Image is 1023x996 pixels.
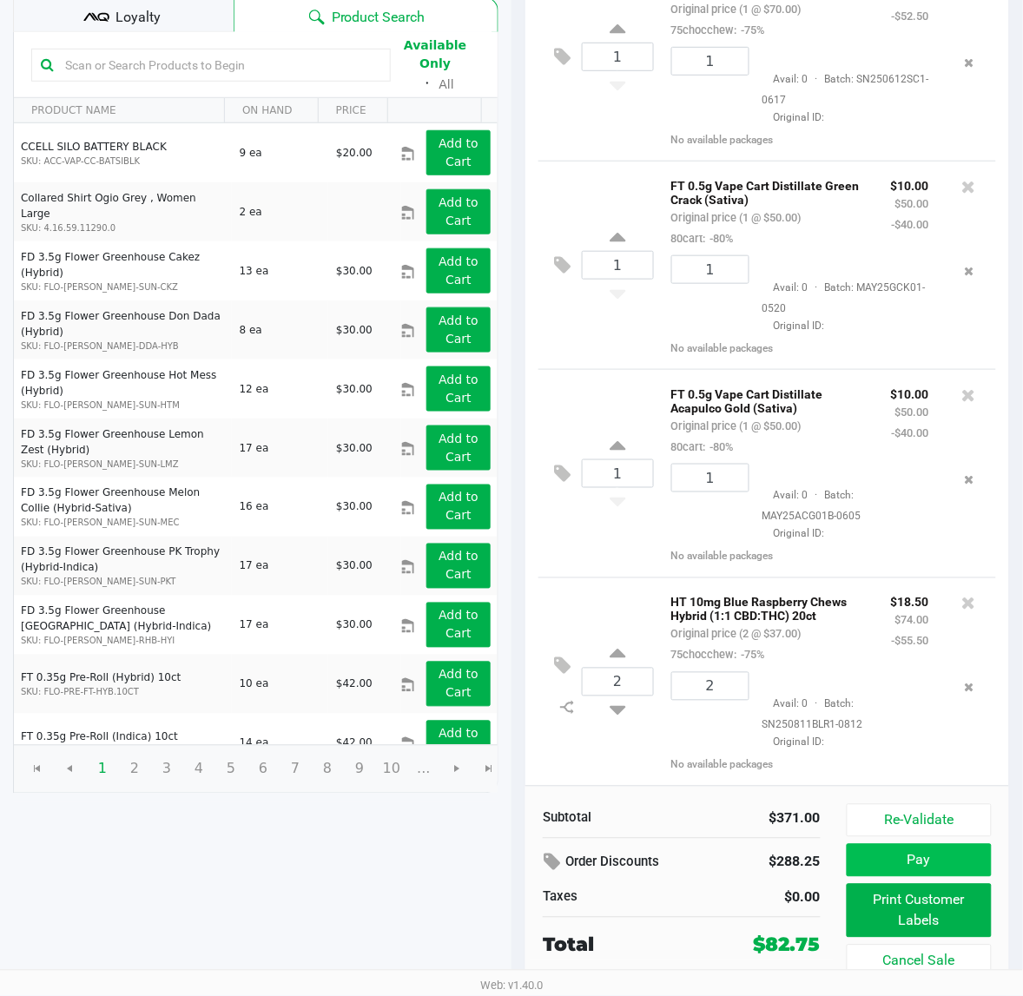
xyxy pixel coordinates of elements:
[14,241,232,300] td: FD 3.5g Flower Greenhouse Cakez (Hybrid)
[14,98,498,745] div: Data table
[30,762,44,776] span: Go to the first page
[336,678,373,690] span: $42.00
[14,419,232,478] td: FD 3.5g Flower Greenhouse Lemon Zest (Hybrid)
[375,753,408,786] span: Page 10
[426,248,491,294] button: Add to Cart
[63,762,76,776] span: Go to the previous page
[958,672,981,704] button: Remove the package from the orderLine
[14,714,232,773] td: FT 0.35g Pre-Roll (Indica) 10ct
[21,753,54,786] span: Go to the first page
[892,10,929,23] small: -$52.50
[86,753,119,786] span: Page 1
[336,560,373,572] span: $30.00
[439,76,454,94] button: All
[543,808,669,828] div: Subtotal
[671,591,865,623] p: HT 10mg Blue Raspberry Chews Hybrid (1:1 CBD:THC) 20ct
[232,596,328,655] td: 17 ea
[21,340,225,353] p: SKU: FLO-[PERSON_NAME]-DDA-HYB
[671,757,983,773] div: No available packages
[14,182,232,241] td: Collared Shirt Ogio Grey , Women Large
[847,945,992,978] button: Cancel Sale
[895,406,929,419] small: $50.00
[671,649,765,662] small: 75chocchew:
[892,426,929,439] small: -$40.00
[14,300,232,359] td: FD 3.5g Flower Greenhouse Don Dada (Hybrid)
[671,3,802,16] small: Original price (1 @ $70.00)
[671,211,802,224] small: Original price (1 @ $50.00)
[21,221,225,234] p: SKU: 4.16.59.11290.0
[426,603,491,648] button: Add to Cart
[472,753,505,786] span: Go to the last page
[439,491,478,523] app-button-loader: Add to Cart
[543,848,719,879] div: Order Discounts
[150,753,183,786] span: Page 3
[439,432,478,464] app-button-loader: Add to Cart
[706,232,734,245] span: -80%
[318,98,388,123] th: PRICE
[480,980,543,993] span: Web: v1.40.0
[671,232,734,245] small: 80cart:
[53,753,86,786] span: Go to the previous page
[232,241,328,300] td: 13 ea
[21,399,225,412] p: SKU: FLO-[PERSON_NAME]-SUN-HTM
[847,884,992,938] button: Print Customer Labels
[439,550,478,582] app-button-loader: Add to Cart
[450,762,464,776] span: Go to the next page
[671,23,765,36] small: 75chocchew:
[426,425,491,471] button: Add to Cart
[762,318,929,333] span: Original ID:
[21,458,225,471] p: SKU: FLO-[PERSON_NAME]-SUN-LMZ
[671,419,802,432] small: Original price (1 @ $50.00)
[737,23,765,36] span: -75%
[417,76,439,92] span: ᛫
[232,182,328,241] td: 2 ea
[808,698,825,710] span: ·
[14,359,232,419] td: FD 3.5g Flower Greenhouse Hot Mess (Hybrid)
[762,490,861,523] span: Avail: 0 Batch: MAY25ACG01B-0605
[336,147,373,159] span: $20.00
[808,281,825,294] span: ·
[439,254,478,287] app-button-loader: Add to Cart
[426,721,491,766] button: Add to Cart
[543,931,710,960] div: Total
[671,549,983,564] div: No available packages
[439,373,478,405] app-button-loader: Add to Cart
[14,98,224,123] th: PRODUCT NAME
[671,440,734,453] small: 80cart:
[426,130,491,175] button: Add to Cart
[891,591,929,610] p: $18.50
[336,324,373,336] span: $30.00
[115,7,161,28] span: Loyalty
[671,175,865,207] p: FT 0.5g Vape Cart Distillate Green Crack (Sativa)
[695,887,821,908] div: $0.00
[762,73,929,106] span: Avail: 0 Batch: SN250612SC1-0617
[343,753,376,786] span: Page 9
[847,804,992,837] button: Re-Validate
[21,280,225,294] p: SKU: FLO-[PERSON_NAME]-SUN-CKZ
[439,668,478,700] app-button-loader: Add to Cart
[232,714,328,773] td: 14 ea
[426,307,491,353] button: Add to Cart
[21,517,225,530] p: SKU: FLO-[PERSON_NAME]-SUN-MEC
[21,686,225,699] p: SKU: FLO-PRE-FT-HYB.10CT
[695,808,821,829] div: $371.00
[426,544,491,589] button: Add to Cart
[232,359,328,419] td: 12 ea
[551,696,582,719] inline-svg: Split item qty to new line
[671,340,983,356] div: No available packages
[279,753,312,786] span: Page 7
[224,98,318,123] th: ON HAND
[336,619,373,631] span: $30.00
[808,73,825,85] span: ·
[21,576,225,589] p: SKU: FLO-[PERSON_NAME]-SUN-PKT
[232,537,328,596] td: 17 ea
[671,628,802,641] small: Original price (2 @ $37.00)
[745,848,821,877] div: $288.25
[439,195,478,228] app-button-loader: Add to Cart
[439,727,478,759] app-button-loader: Add to Cart
[892,218,929,231] small: -$40.00
[14,537,232,596] td: FD 3.5g Flower Greenhouse PK Trophy (Hybrid-Indica)
[232,655,328,714] td: 10 ea
[895,197,929,210] small: $50.00
[336,737,373,749] span: $42.00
